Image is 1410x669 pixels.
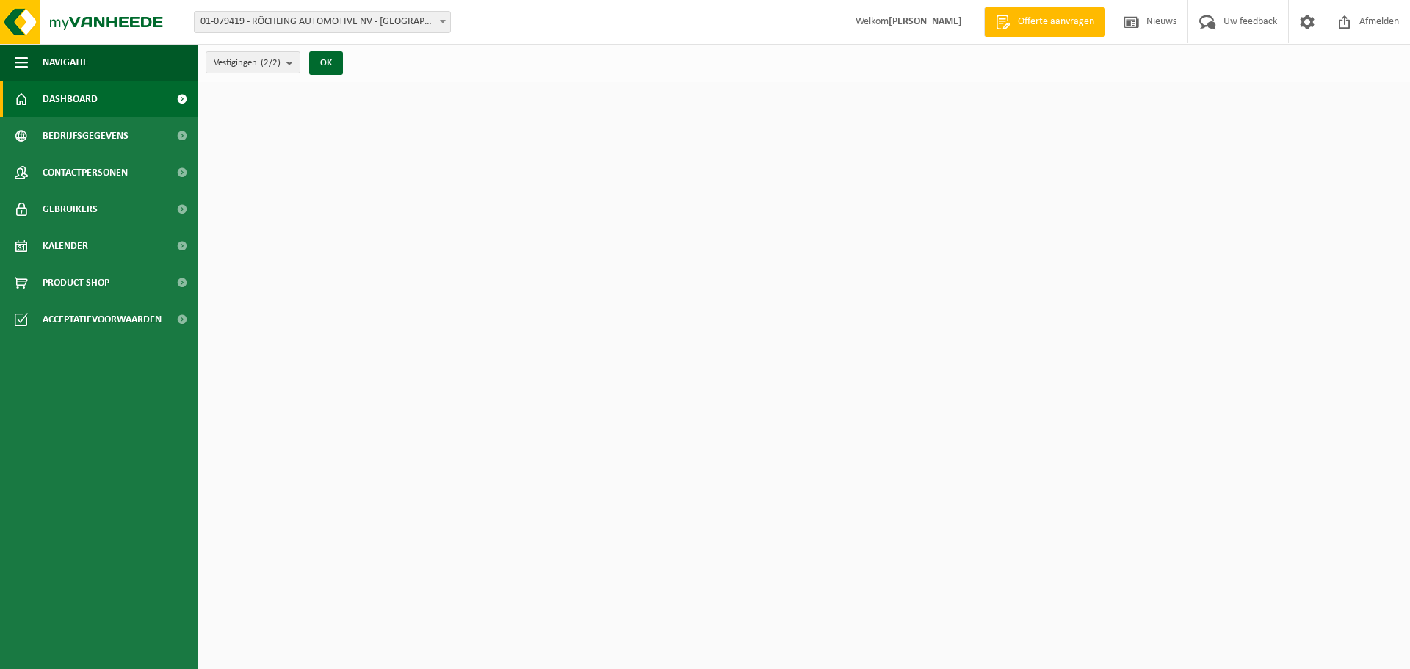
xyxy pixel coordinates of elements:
span: Contactpersonen [43,154,128,191]
span: 01-079419 - RÖCHLING AUTOMOTIVE NV - GIJZEGEM [194,11,451,33]
button: Vestigingen(2/2) [206,51,300,73]
span: Vestigingen [214,52,281,74]
span: Bedrijfsgegevens [43,117,129,154]
span: Kalender [43,228,88,264]
count: (2/2) [261,58,281,68]
span: Gebruikers [43,191,98,228]
button: OK [309,51,343,75]
span: Offerte aanvragen [1014,15,1098,29]
span: Navigatie [43,44,88,81]
span: Product Shop [43,264,109,301]
a: Offerte aanvragen [984,7,1105,37]
span: 01-079419 - RÖCHLING AUTOMOTIVE NV - GIJZEGEM [195,12,450,32]
span: Dashboard [43,81,98,117]
span: Acceptatievoorwaarden [43,301,162,338]
strong: [PERSON_NAME] [889,16,962,27]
